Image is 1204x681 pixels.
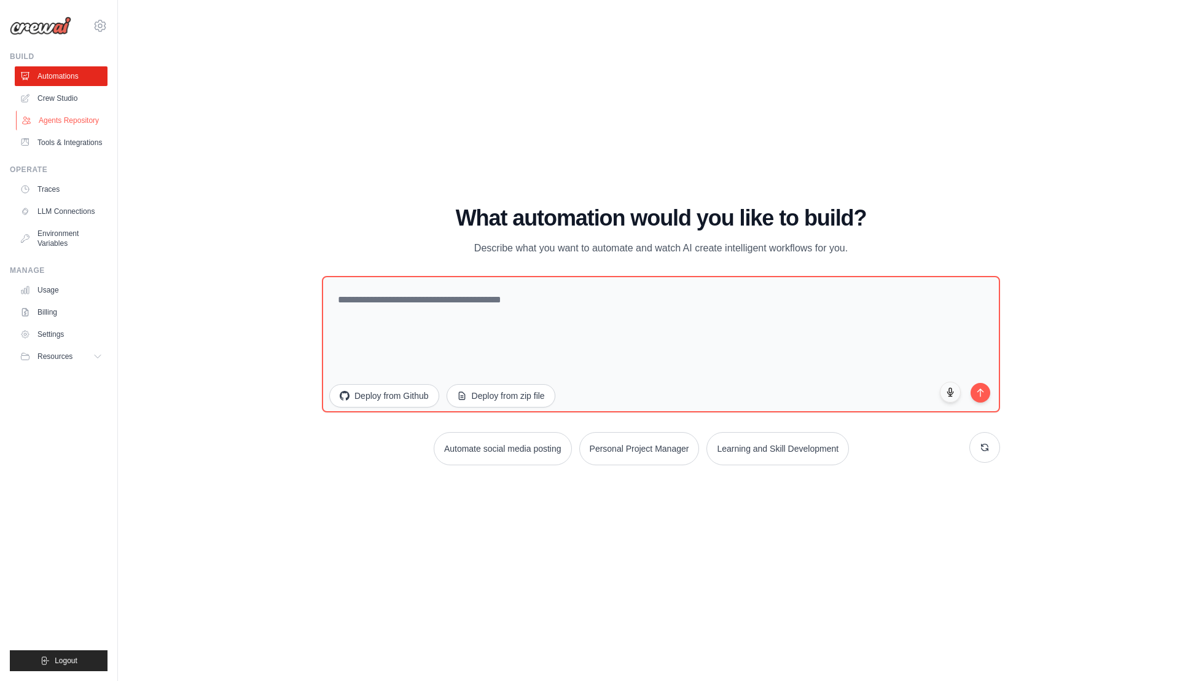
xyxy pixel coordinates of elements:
button: Personal Project Manager [579,432,700,465]
a: Settings [15,325,107,344]
button: Automate social media posting [434,432,572,465]
div: Operate [10,165,107,175]
button: Learning and Skill Development [706,432,849,465]
button: Deploy from zip file [447,384,555,407]
div: Manage [10,266,107,275]
button: Deploy from Github [329,384,439,407]
a: Tools & Integrations [15,133,107,152]
a: LLM Connections [15,202,107,221]
span: Resources [37,352,72,361]
iframe: Chat Widget [1143,622,1204,681]
a: Traces [15,179,107,199]
div: Build [10,52,107,61]
a: Automations [15,66,107,86]
button: Resources [15,347,107,366]
a: Billing [15,302,107,322]
a: Crew Studio [15,89,107,108]
a: Usage [15,280,107,300]
h1: What automation would you like to build? [322,206,1000,230]
img: Logo [10,17,71,35]
span: Logout [55,656,77,666]
button: Logout [10,650,107,671]
a: Environment Variables [15,224,107,253]
a: Agents Repository [16,111,109,130]
p: Describe what you want to automate and watch AI create intelligent workflows for you. [455,240,867,256]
